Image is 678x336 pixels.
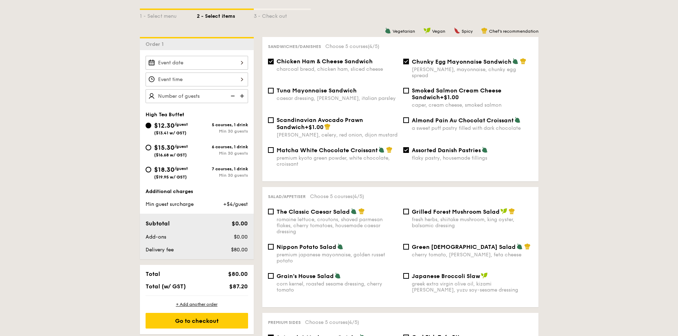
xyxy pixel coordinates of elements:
[277,273,334,279] span: Grain's House Salad
[232,220,248,227] span: $0.00
[378,146,385,153] img: icon-vegetarian.fe4039eb.svg
[254,10,311,20] div: 3 - Check out
[514,117,521,123] img: icon-vegetarian.fe4039eb.svg
[489,29,538,34] span: Chef's recommendation
[412,102,533,108] div: caper, cream cheese, smoked salmon
[197,166,248,171] div: 7 courses, 1 drink
[432,29,445,34] span: Vegan
[146,123,151,128] input: $12.30/guest($13.41 w/ GST)5 courses, 1 drinkMin 30 guests
[277,208,350,215] span: The Classic Caesar Salad
[229,283,248,290] span: $87.20
[197,144,248,149] div: 6 courses, 1 drink
[277,58,373,65] span: Chicken Ham & Cheese Sandwich
[154,144,174,151] span: $15.30
[174,122,188,127] span: /guest
[277,217,398,235] div: romaine lettuce, croutons, shaved parmesan flakes, cherry tomatoes, housemade caesar dressing
[524,243,531,250] img: icon-chef-hat.a58ddaea.svg
[268,273,274,279] input: Grain's House Saladcorn kernel, roasted sesame dressing, cherry tomato
[512,58,519,64] img: icon-vegetarian.fe4039eb.svg
[268,59,274,64] input: Chicken Ham & Cheese Sandwichcharcoal bread, chicken ham, sliced cheese
[351,208,357,214] img: icon-vegetarian.fe4039eb.svg
[412,58,511,65] span: Chunky Egg Mayonnaise Sandwich
[146,234,166,240] span: Add-ons
[197,10,254,20] div: 2 - Select items
[368,43,379,49] span: (4/5)
[440,94,459,101] span: +$1.00
[146,220,170,227] span: Subtotal
[154,130,186,135] span: ($13.41 w/ GST)
[403,59,409,64] input: Chunky Egg Mayonnaise Sandwich[PERSON_NAME], mayonnaise, chunky egg spread
[277,87,357,94] span: Tuna Mayonnaise Sandwich
[146,302,248,307] div: + Add another order
[197,129,248,134] div: Min 30 guests
[412,273,480,279] span: Japanese Broccoli Slaw
[412,281,533,293] div: greek extra virgin olive oil, kizami [PERSON_NAME], yuzu soy-sesame dressing
[403,244,409,250] input: Green [DEMOGRAPHIC_DATA] Saladcherry tomato, [PERSON_NAME], feta cheese
[412,252,533,258] div: cherry tomato, [PERSON_NAME], feta cheese
[412,147,481,154] span: Assorted Danish Pastries
[509,208,515,214] img: icon-chef-hat.a58ddaea.svg
[146,201,194,207] span: Min guest surcharge
[403,147,409,153] input: Assorted Danish Pastriesflaky pastry, housemade fillings
[412,117,514,124] span: Almond Pain Au Chocolat Croissant
[347,319,359,325] span: (4/5)
[197,151,248,156] div: Min 30 guests
[352,193,364,199] span: (4/5)
[335,272,341,279] img: icon-vegetarian.fe4039eb.svg
[403,209,409,214] input: Grilled Forest Mushroom Saladfresh herbs, shiitake mushroom, king oyster, balsamic dressing
[412,87,501,101] span: Smoked Salmon Cream Cheese Sandwich
[268,44,321,49] span: Sandwiches/Danishes
[277,147,378,154] span: Matcha White Chocolate Croissant
[277,95,398,101] div: caesar dressing, [PERSON_NAME], italian parsley
[358,208,365,214] img: icon-chef-hat.a58ddaea.svg
[268,194,306,199] span: Salad/Appetiser
[146,247,174,253] span: Delivery fee
[197,173,248,178] div: Min 30 guests
[154,166,174,174] span: $18.30
[146,89,248,103] input: Number of guests
[403,273,409,279] input: Japanese Broccoli Slawgreek extra virgin olive oil, kizami [PERSON_NAME], yuzu soy-sesame dressing
[146,73,248,86] input: Event time
[227,89,237,103] img: icon-reduce.1d2dbef1.svg
[412,66,533,79] div: [PERSON_NAME], mayonnaise, chunky egg spread
[146,188,248,195] div: Additional charges
[277,117,363,130] span: Scandinavian Avocado Prawn Sandwich
[305,124,324,130] span: +$1.00
[277,244,336,250] span: Nippon Potato Salad
[481,272,488,279] img: icon-vegan.f8ff3823.svg
[310,193,364,199] span: Choose 5 courses
[197,122,248,127] div: 5 courses, 1 drink
[482,146,488,153] img: icon-vegetarian.fe4039eb.svg
[277,281,398,293] div: corn kernel, roasted sesame dressing, cherry tomato
[412,208,500,215] span: Grilled Forest Mushroom Salad
[277,252,398,264] div: premium japanese mayonnaise, golden russet potato
[520,58,526,64] img: icon-chef-hat.a58ddaea.svg
[146,313,248,329] div: Go to checkout
[412,155,533,161] div: flaky pastry, housemade fillings
[146,145,151,150] input: $15.30/guest($16.68 w/ GST)6 courses, 1 drinkMin 30 guests
[516,243,523,250] img: icon-vegetarian.fe4039eb.svg
[277,132,398,138] div: [PERSON_NAME], celery, red onion, dijon mustard
[268,244,274,250] input: Nippon Potato Saladpremium japanese mayonnaise, golden russet potato
[277,155,398,167] div: premium kyoto green powder, white chocolate, croissant
[146,56,248,70] input: Event date
[231,247,248,253] span: $80.00
[146,41,167,47] span: Order 1
[424,27,431,34] img: icon-vegan.f8ff3823.svg
[154,153,187,158] span: ($16.68 w/ GST)
[393,29,415,34] span: Vegetarian
[268,209,274,214] input: The Classic Caesar Saladromaine lettuce, croutons, shaved parmesan flakes, cherry tomatoes, house...
[325,43,379,49] span: Choose 5 courses
[174,166,188,171] span: /guest
[223,201,248,207] span: +$4/guest
[228,271,248,277] span: $80.00
[154,122,174,129] span: $12.30
[324,123,331,130] img: icon-chef-hat.a58ddaea.svg
[146,112,184,118] span: High Tea Buffet
[268,88,274,94] input: Tuna Mayonnaise Sandwichcaesar dressing, [PERSON_NAME], italian parsley
[412,244,516,250] span: Green [DEMOGRAPHIC_DATA] Salad
[500,208,508,214] img: icon-vegan.f8ff3823.svg
[305,319,359,325] span: Choose 5 courses
[154,175,187,180] span: ($19.95 w/ GST)
[337,243,343,250] img: icon-vegetarian.fe4039eb.svg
